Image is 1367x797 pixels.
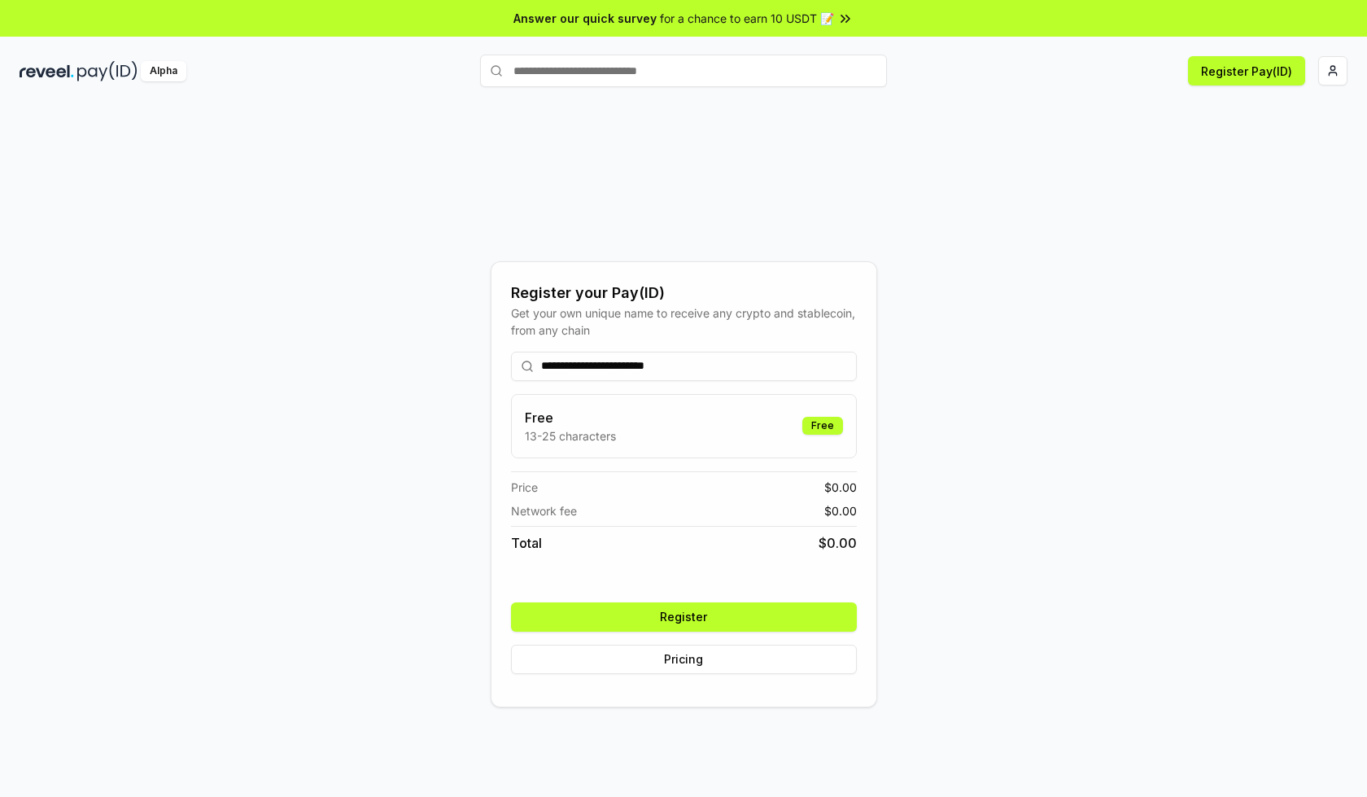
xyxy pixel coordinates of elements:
div: Alpha [141,61,186,81]
p: 13-25 characters [525,427,616,444]
span: $ 0.00 [824,502,857,519]
img: pay_id [77,61,138,81]
div: Free [802,417,843,435]
div: Get your own unique name to receive any crypto and stablecoin, from any chain [511,304,857,339]
button: Register [511,602,857,632]
span: $ 0.00 [824,479,857,496]
span: Total [511,533,542,553]
span: Network fee [511,502,577,519]
button: Register Pay(ID) [1188,56,1305,85]
button: Pricing [511,645,857,674]
span: for a chance to earn 10 USDT 📝 [660,10,834,27]
h3: Free [525,408,616,427]
img: reveel_dark [20,61,74,81]
span: Answer our quick survey [513,10,657,27]
div: Register your Pay(ID) [511,282,857,304]
span: Price [511,479,538,496]
span: $ 0.00 [819,533,857,553]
